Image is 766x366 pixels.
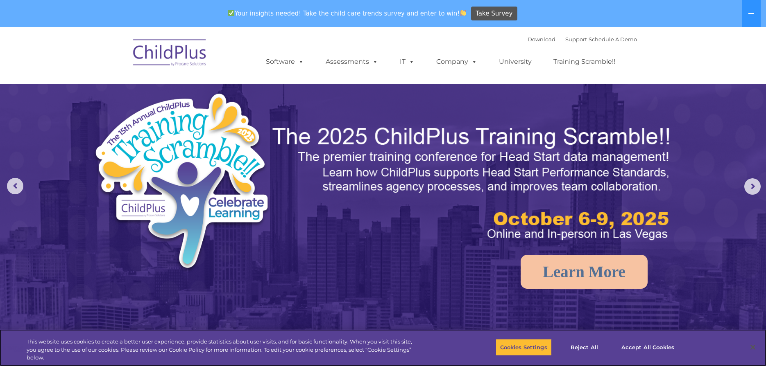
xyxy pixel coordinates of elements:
[428,54,485,70] a: Company
[258,54,312,70] a: Software
[521,255,648,289] a: Learn More
[228,10,234,16] img: ✅
[528,36,555,43] a: Download
[392,54,423,70] a: IT
[589,36,637,43] a: Schedule A Demo
[491,54,540,70] a: University
[460,10,466,16] img: 👏
[129,34,211,74] img: ChildPlus by Procare Solutions
[317,54,386,70] a: Assessments
[114,88,149,94] span: Phone number
[617,339,679,356] button: Accept All Cookies
[224,5,470,21] span: Your insights needed! Take the child care trends survey and enter to win!
[114,54,139,60] span: Last name
[27,338,422,362] div: This website uses cookies to create a better user experience, provide statistics about user visit...
[471,7,517,21] a: Take Survey
[744,338,762,356] button: Close
[496,339,552,356] button: Cookies Settings
[559,339,610,356] button: Reject All
[545,54,623,70] a: Training Scramble!!
[528,36,637,43] font: |
[565,36,587,43] a: Support
[476,7,512,21] span: Take Survey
